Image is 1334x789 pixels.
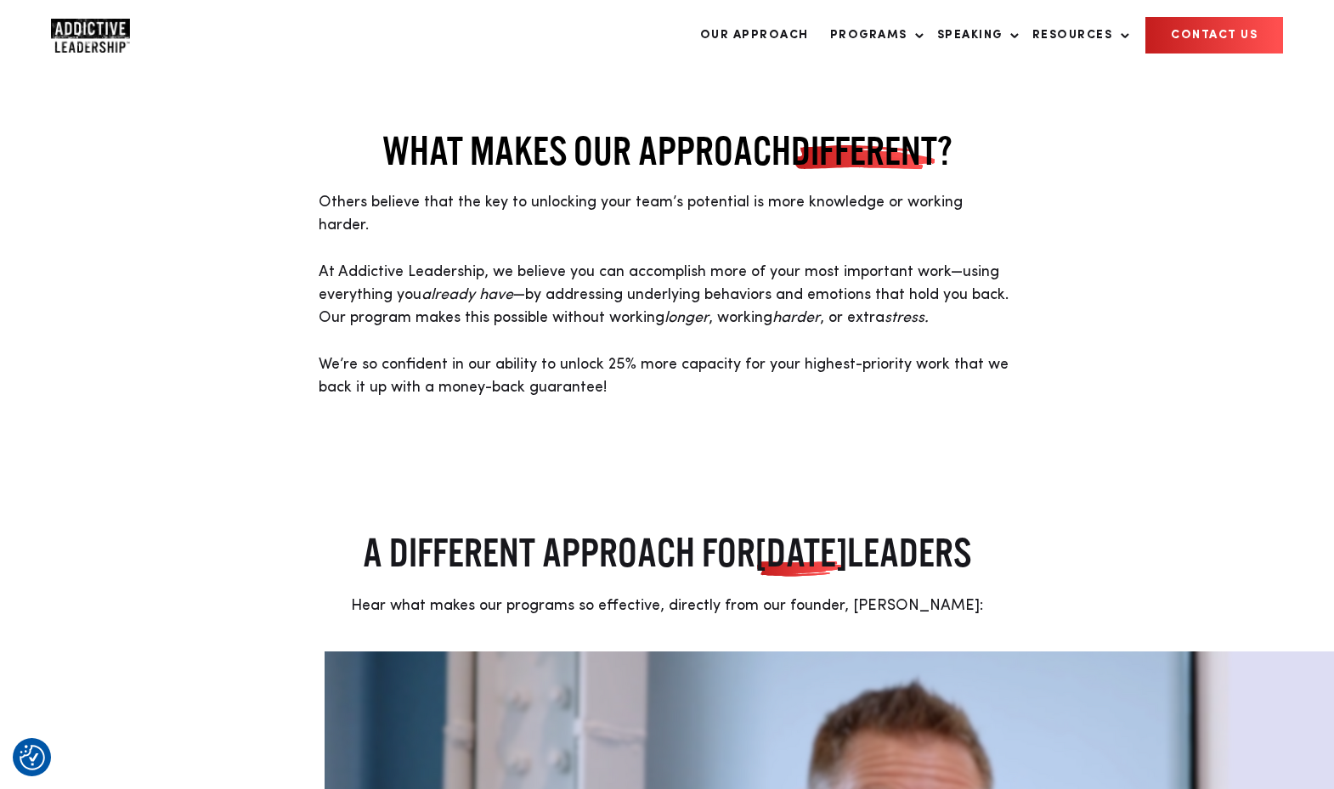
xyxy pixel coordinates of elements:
[755,527,847,578] span: [DATE]
[885,310,929,325] em: stress.
[1145,17,1283,54] a: CONTACT US
[421,287,513,302] em: already have
[51,19,153,53] a: Home
[664,310,709,325] em: longer
[319,357,1009,395] span: We’re so confident in our ability to unlock 25% more capacity for your highest-priority work that...
[51,19,130,53] img: Company Logo
[319,127,1015,174] h2: WHAT MAKES OUR APPROACH ?
[791,127,937,174] span: DIFFERENT
[319,194,963,233] span: Others believe that the key to unlocking your team’s potential is more knowledge or working harder.
[351,598,983,613] span: Hear what makes our programs so effective, directly from our founder, [PERSON_NAME]:
[325,527,1010,578] h2: A DIFFERENT APPROACH FOR LEADERS
[692,18,817,53] a: Our Approach
[319,264,1009,325] span: At Addictive Leadership, we believe you can accomplish more of your most important work—using eve...
[1024,18,1130,53] a: Resources
[822,18,924,53] a: Programs
[929,18,1020,53] a: Speaking
[772,310,820,325] em: harder
[20,745,45,770] img: Revisit consent button
[20,745,45,770] button: Consent Preferences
